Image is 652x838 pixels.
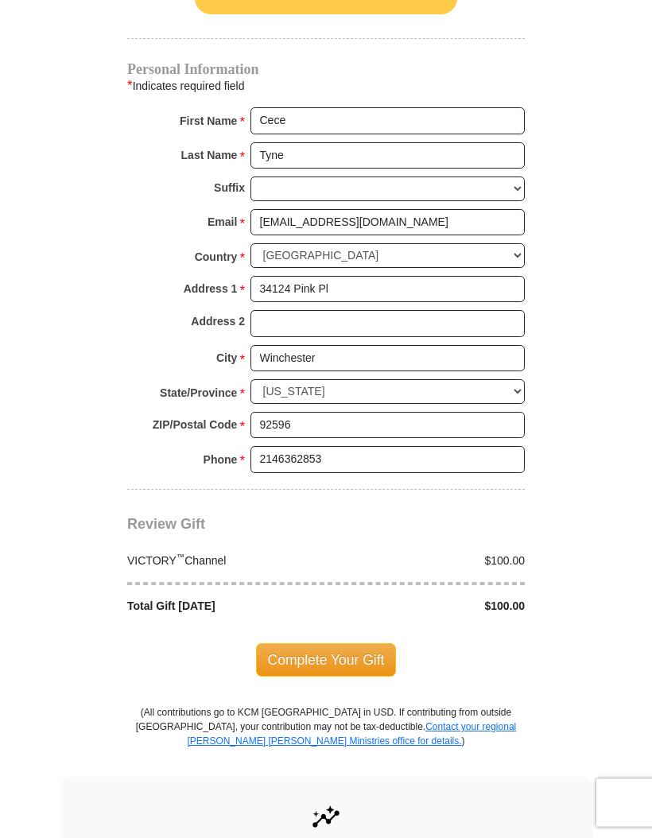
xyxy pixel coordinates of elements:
strong: Suffix [214,177,245,200]
strong: Email [208,211,237,234]
a: Contact your regional [PERSON_NAME] [PERSON_NAME] Ministries office for details. [187,722,516,747]
strong: First Name [180,111,237,133]
div: Total Gift [DATE] [119,599,327,615]
strong: Address 2 [191,311,245,333]
img: give-by-stock.svg [309,801,343,835]
p: (All contributions go to KCM [GEOGRAPHIC_DATA] in USD. If contributing from outside [GEOGRAPHIC_D... [135,706,517,778]
strong: ZIP/Postal Code [153,414,238,436]
strong: Phone [204,449,238,471]
span: Review Gift [127,517,205,533]
strong: Country [195,246,238,269]
strong: Address 1 [184,278,238,301]
div: $100.00 [326,599,534,615]
strong: Last Name [181,145,238,167]
div: VICTORY Channel [119,553,327,570]
div: $100.00 [326,553,534,570]
span: Complete Your Gift [256,644,397,677]
strong: City [216,347,237,370]
h4: Personal Information [127,64,525,76]
sup: ™ [177,553,185,562]
div: Indicates required field [127,76,525,97]
strong: State/Province [160,382,237,405]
